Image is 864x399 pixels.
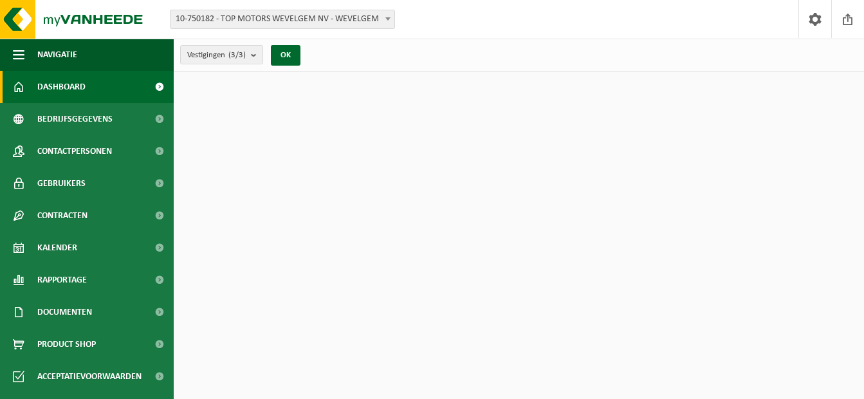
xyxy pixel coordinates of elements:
[187,46,246,65] span: Vestigingen
[37,167,86,199] span: Gebruikers
[37,39,77,71] span: Navigatie
[37,360,142,393] span: Acceptatievoorwaarden
[37,296,92,328] span: Documenten
[37,103,113,135] span: Bedrijfsgegevens
[37,264,87,296] span: Rapportage
[37,71,86,103] span: Dashboard
[37,232,77,264] span: Kalender
[170,10,394,28] span: 10-750182 - TOP MOTORS WEVELGEM NV - WEVELGEM
[180,45,263,64] button: Vestigingen(3/3)
[228,51,246,59] count: (3/3)
[37,135,112,167] span: Contactpersonen
[170,10,395,29] span: 10-750182 - TOP MOTORS WEVELGEM NV - WEVELGEM
[37,328,96,360] span: Product Shop
[271,45,300,66] button: OK
[37,199,87,232] span: Contracten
